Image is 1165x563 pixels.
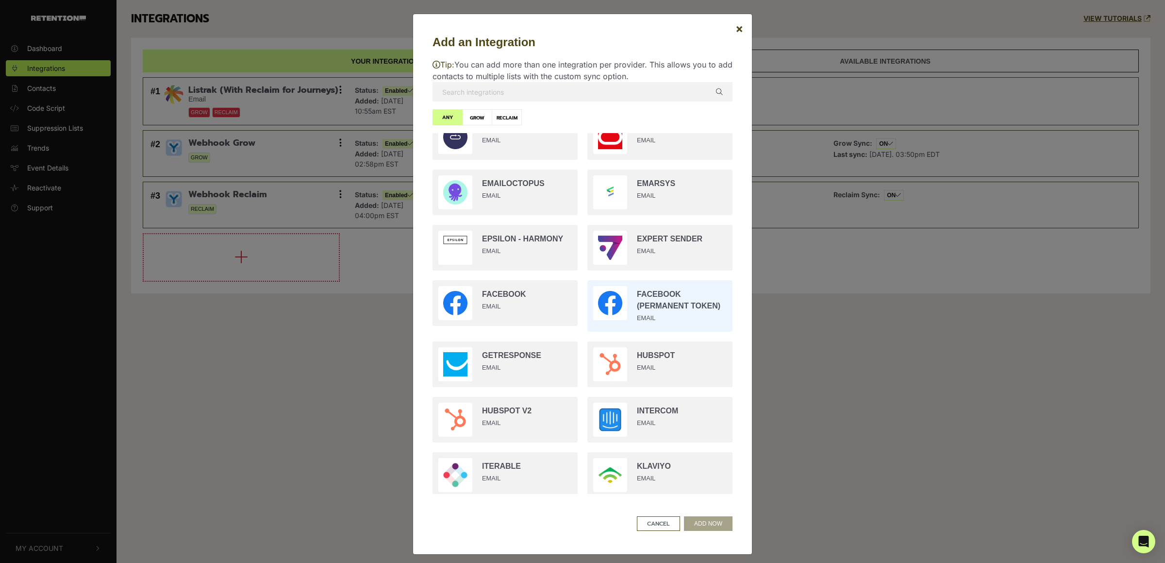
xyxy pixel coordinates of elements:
label: RECLAIM [492,109,522,125]
span: Tip: [433,60,454,69]
button: Close [728,15,751,42]
div: Open Intercom Messenger [1132,530,1155,553]
p: You can add more than one integration per provider. This allows you to add contacts to multiple l... [433,59,732,82]
span: × [735,21,743,35]
label: ANY [433,109,463,125]
input: Search integrations [433,82,732,102]
h5: Add an Integration [433,34,732,51]
label: GROW [462,109,492,125]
